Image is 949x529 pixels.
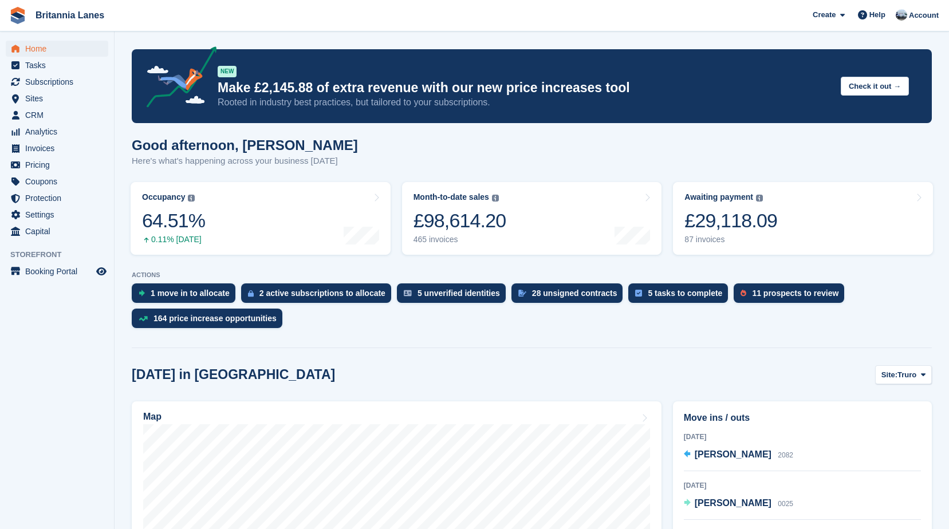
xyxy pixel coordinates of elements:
[6,74,108,90] a: menu
[695,498,771,508] span: [PERSON_NAME]
[25,157,94,173] span: Pricing
[151,289,230,298] div: 1 move in to allocate
[909,10,939,21] span: Account
[492,195,499,202] img: icon-info-grey-7440780725fd019a000dd9b08b2336e03edf1995a4989e88bcd33f0948082b44.svg
[6,173,108,190] a: menu
[6,157,108,173] a: menu
[25,74,94,90] span: Subscriptions
[6,90,108,106] a: menu
[25,207,94,223] span: Settings
[132,367,335,382] h2: [DATE] in [GEOGRAPHIC_DATA]
[218,96,832,109] p: Rooted in industry best practices, but tailored to your subscriptions.
[841,77,909,96] button: Check it out →
[684,235,777,244] div: 87 invoices
[695,449,771,459] span: [PERSON_NAME]
[153,314,277,323] div: 164 price increase opportunities
[139,316,148,321] img: price_increase_opportunities-93ffe204e8149a01c8c9dc8f82e8f89637d9d84a8eef4429ea346261dce0b2c0.svg
[778,451,793,459] span: 2082
[25,90,94,106] span: Sites
[25,107,94,123] span: CRM
[94,264,108,278] a: Preview store
[869,9,885,21] span: Help
[25,223,94,239] span: Capital
[31,6,109,25] a: Britannia Lanes
[897,369,916,381] span: Truro
[752,289,838,298] div: 11 prospects to review
[532,289,617,298] div: 28 unsigned contracts
[741,290,746,297] img: prospect-51fa495bee0391a8d652442698ab0144808aea92771e9ea1ae160a38d050c398.svg
[259,289,385,298] div: 2 active subscriptions to allocate
[131,182,391,255] a: Occupancy 64.51% 0.11% [DATE]
[25,263,94,279] span: Booking Portal
[142,209,205,232] div: 64.51%
[248,290,254,297] img: active_subscription_to_allocate_icon-d502201f5373d7db506a760aba3b589e785aa758c864c3986d89f69b8ff3...
[511,283,629,309] a: 28 unsigned contracts
[139,290,145,297] img: move_ins_to_allocate_icon-fdf77a2bb77ea45bf5b3d319d69a93e2d87916cf1d5bf7949dd705db3b84f3ca.svg
[635,290,642,297] img: task-75834270c22a3079a89374b754ae025e5fb1db73e45f91037f5363f120a921f8.svg
[414,209,506,232] div: £98,614.20
[6,223,108,239] a: menu
[241,283,397,309] a: 2 active subscriptions to allocate
[137,46,217,112] img: price-adjustments-announcement-icon-8257ccfd72463d97f412b2fc003d46551f7dbcb40ab6d574587a9cd5c0d94...
[132,155,358,168] p: Here's what's happening across your business [DATE]
[132,137,358,153] h1: Good afternoon, [PERSON_NAME]
[397,283,511,309] a: 5 unverified identities
[25,124,94,140] span: Analytics
[6,57,108,73] a: menu
[896,9,907,21] img: John Millership
[132,271,932,279] p: ACTIONS
[25,190,94,206] span: Protection
[414,235,506,244] div: 465 invoices
[402,182,662,255] a: Month-to-date sales £98,614.20 465 invoices
[778,500,793,508] span: 0025
[6,107,108,123] a: menu
[684,411,921,425] h2: Move ins / outs
[881,369,897,381] span: Site:
[875,365,932,384] button: Site: Truro
[6,263,108,279] a: menu
[673,182,933,255] a: Awaiting payment £29,118.09 87 invoices
[218,66,237,77] div: NEW
[188,195,195,202] img: icon-info-grey-7440780725fd019a000dd9b08b2336e03edf1995a4989e88bcd33f0948082b44.svg
[414,192,489,202] div: Month-to-date sales
[143,412,162,422] h2: Map
[418,289,500,298] div: 5 unverified identities
[6,190,108,206] a: menu
[218,80,832,96] p: Make £2,145.88 of extra revenue with our new price increases tool
[25,41,94,57] span: Home
[6,140,108,156] a: menu
[6,41,108,57] a: menu
[142,192,185,202] div: Occupancy
[756,195,763,202] img: icon-info-grey-7440780725fd019a000dd9b08b2336e03edf1995a4989e88bcd33f0948082b44.svg
[25,173,94,190] span: Coupons
[684,432,921,442] div: [DATE]
[132,309,288,334] a: 164 price increase opportunities
[648,289,722,298] div: 5 tasks to complete
[734,283,850,309] a: 11 prospects to review
[6,207,108,223] a: menu
[684,192,753,202] div: Awaiting payment
[628,283,734,309] a: 5 tasks to complete
[684,480,921,491] div: [DATE]
[684,496,793,511] a: [PERSON_NAME] 0025
[142,235,205,244] div: 0.11% [DATE]
[25,140,94,156] span: Invoices
[10,249,114,260] span: Storefront
[6,124,108,140] a: menu
[404,290,412,297] img: verify_identity-adf6edd0f0f0b5bbfe63781bf79b02c33cf7c696d77639b501bdc392416b5a36.svg
[684,209,777,232] div: £29,118.09
[684,448,793,463] a: [PERSON_NAME] 2082
[9,7,26,24] img: stora-icon-8386f47178a22dfd0bd8f6a31ec36ba5ce8667c1dd55bd0f319d3a0aa187defe.svg
[518,290,526,297] img: contract_signature_icon-13c848040528278c33f63329250d36e43548de30e8caae1d1a13099fd9432cc5.svg
[25,57,94,73] span: Tasks
[132,283,241,309] a: 1 move in to allocate
[813,9,836,21] span: Create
